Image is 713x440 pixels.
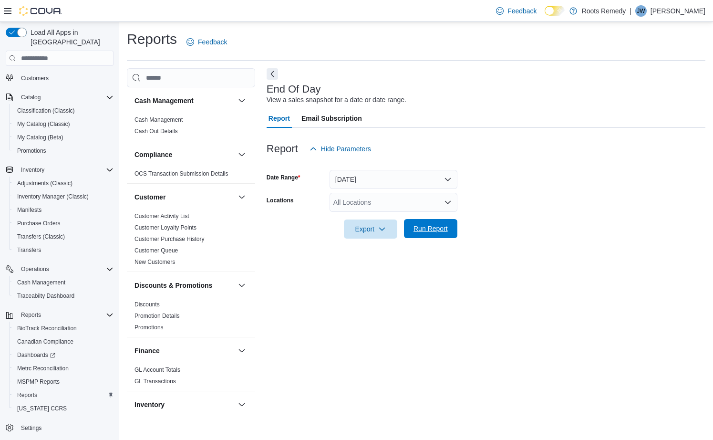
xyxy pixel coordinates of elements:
[134,247,178,254] span: Customer Queue
[17,134,63,141] span: My Catalog (Beta)
[17,338,73,346] span: Canadian Compliance
[10,375,117,388] button: MSPMP Reports
[10,289,117,303] button: Traceabilty Dashboard
[2,308,117,322] button: Reports
[13,389,41,401] a: Reports
[134,128,178,135] a: Cash Out Details
[17,405,67,412] span: [US_STATE] CCRS
[13,349,59,361] a: Dashboards
[13,376,63,388] a: MSPMP Reports
[21,311,41,319] span: Reports
[13,336,77,347] a: Canadian Compliance
[134,235,205,243] span: Customer Purchase History
[10,104,117,117] button: Classification (Classic)
[134,116,183,124] span: Cash Management
[13,145,114,157] span: Promotions
[444,199,452,206] button: Open list of options
[134,377,176,385] span: GL Transactions
[134,96,234,105] button: Cash Management
[17,279,65,286] span: Cash Management
[198,37,227,47] span: Feedback
[17,422,114,434] span: Settings
[21,74,49,82] span: Customers
[236,399,248,410] button: Inventory
[545,6,565,16] input: Dark Mode
[13,178,114,189] span: Adjustments (Classic)
[236,345,248,356] button: Finance
[134,367,180,373] a: GL Account Totals
[17,391,37,399] span: Reports
[17,72,114,84] span: Customers
[10,362,117,375] button: Metrc Reconciliation
[134,400,165,409] h3: Inventory
[413,224,448,233] span: Run Report
[134,324,164,331] a: Promotions
[13,178,76,189] a: Adjustments (Classic)
[2,71,117,84] button: Customers
[17,233,65,241] span: Transfers (Classic)
[236,149,248,160] button: Compliance
[17,206,41,214] span: Manifests
[236,191,248,203] button: Customer
[134,236,205,242] a: Customer Purchase History
[267,84,321,95] h3: End Of Day
[134,258,175,266] span: New Customers
[236,95,248,106] button: Cash Management
[134,170,228,177] a: OCS Transaction Submission Details
[17,107,75,115] span: Classification (Classic)
[13,218,114,229] span: Purchase Orders
[10,217,117,230] button: Purchase Orders
[19,6,62,16] img: Cova
[13,389,114,401] span: Reports
[13,376,114,388] span: MSPMP Reports
[13,132,114,143] span: My Catalog (Beta)
[13,204,45,216] a: Manifests
[127,299,255,337] div: Discounts & Promotions
[350,220,392,239] span: Export
[17,292,74,300] span: Traceabilty Dashboard
[134,313,180,319] a: Promotion Details
[10,131,117,144] button: My Catalog (Beta)
[17,92,114,103] span: Catalog
[127,210,255,272] div: Customer
[13,403,114,414] span: Washington CCRS
[21,265,49,273] span: Operations
[17,263,114,275] span: Operations
[13,336,114,347] span: Canadian Compliance
[13,132,67,143] a: My Catalog (Beta)
[404,219,457,238] button: Run Report
[13,231,114,242] span: Transfers (Classic)
[17,120,70,128] span: My Catalog (Classic)
[17,365,69,372] span: Metrc Reconciliation
[13,204,114,216] span: Manifests
[13,218,64,229] a: Purchase Orders
[582,5,626,17] p: Roots Remedy
[21,166,44,174] span: Inventory
[267,174,300,181] label: Date Range
[17,246,41,254] span: Transfers
[651,5,705,17] p: [PERSON_NAME]
[17,179,72,187] span: Adjustments (Classic)
[27,28,114,47] span: Load All Apps in [GEOGRAPHIC_DATA]
[21,94,41,101] span: Catalog
[492,1,540,21] a: Feedback
[17,422,45,434] a: Settings
[17,147,46,155] span: Promotions
[17,164,48,176] button: Inventory
[134,301,160,308] a: Discounts
[236,280,248,291] button: Discounts & Promotions
[10,144,117,157] button: Promotions
[267,95,406,105] div: View a sales snapshot for a date or date range.
[134,224,196,231] a: Customer Loyalty Points
[17,351,55,359] span: Dashboards
[344,220,397,239] button: Export
[134,212,189,220] span: Customer Activity List
[17,378,60,386] span: MSPMP Reports
[13,118,114,130] span: My Catalog (Classic)
[13,105,79,116] a: Classification (Classic)
[13,290,78,302] a: Traceabilty Dashboard
[10,230,117,243] button: Transfers (Classic)
[10,243,117,257] button: Transfers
